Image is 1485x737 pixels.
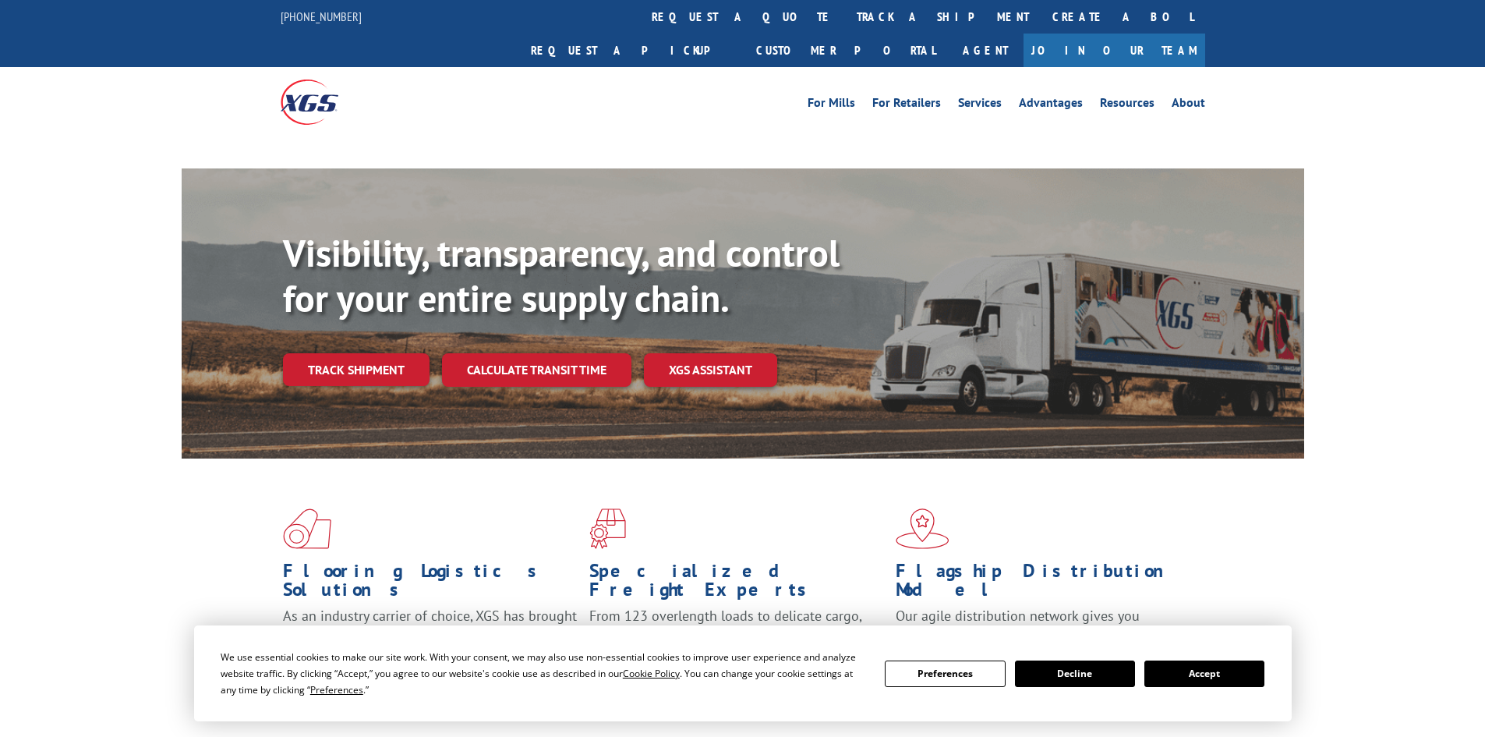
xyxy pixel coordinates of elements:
span: As an industry carrier of choice, XGS has brought innovation and dedication to flooring logistics... [283,607,577,662]
span: Cookie Policy [623,667,680,680]
h1: Flooring Logistics Solutions [283,562,578,607]
span: Our agile distribution network gives you nationwide inventory management on demand. [896,607,1183,643]
a: Request a pickup [519,34,744,67]
b: Visibility, transparency, and control for your entire supply chain. [283,229,840,322]
a: [PHONE_NUMBER] [281,9,362,24]
button: Accept [1144,661,1264,687]
a: Agent [947,34,1024,67]
img: xgs-icon-flagship-distribution-model-red [896,508,949,549]
span: Preferences [310,683,363,696]
a: Advantages [1019,97,1083,114]
a: About [1172,97,1205,114]
a: Track shipment [283,353,430,386]
img: xgs-icon-focused-on-flooring-red [589,508,626,549]
a: Services [958,97,1002,114]
p: From 123 overlength loads to delicate cargo, our experienced staff knows the best way to move you... [589,607,884,676]
button: Preferences [885,661,1005,687]
a: For Mills [808,97,855,114]
a: Customer Portal [744,34,947,67]
div: Cookie Consent Prompt [194,625,1292,721]
a: For Retailers [872,97,941,114]
h1: Specialized Freight Experts [589,562,884,607]
img: xgs-icon-total-supply-chain-intelligence-red [283,508,331,549]
h1: Flagship Distribution Model [896,562,1190,607]
a: Join Our Team [1024,34,1205,67]
button: Decline [1015,661,1135,687]
a: Resources [1100,97,1154,114]
a: Calculate transit time [442,353,631,387]
div: We use essential cookies to make our site work. With your consent, we may also use non-essential ... [221,649,866,698]
a: XGS ASSISTANT [644,353,777,387]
